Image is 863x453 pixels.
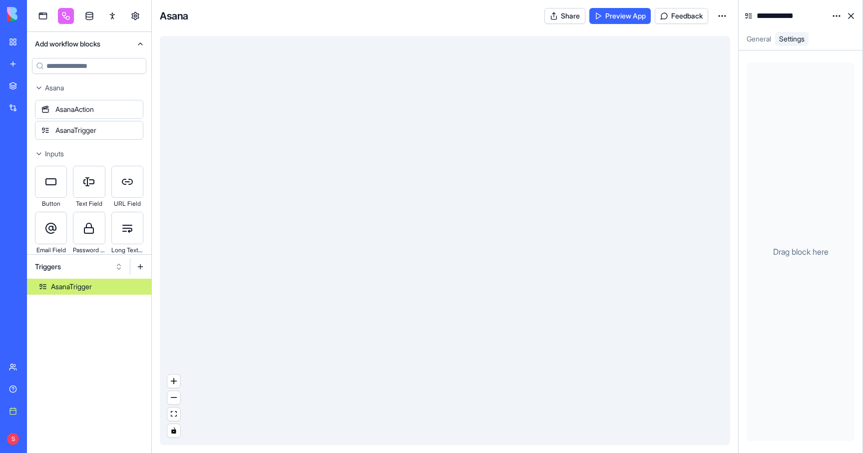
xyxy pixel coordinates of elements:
[35,244,67,256] div: Email Field
[111,198,143,210] div: URL Field
[655,8,708,24] button: Feedback
[27,146,151,162] button: Inputs
[167,424,180,438] button: toggle interactivity
[73,198,105,210] div: Text Field
[160,9,188,23] h4: Asana
[167,408,180,421] button: fit view
[779,34,805,43] span: Settings
[73,244,105,256] div: Password Field
[167,375,180,388] button: zoom in
[544,8,585,24] button: Share
[27,32,151,56] button: Add workflow blocks
[589,8,651,24] a: Preview App
[35,121,143,140] div: AsanaTrigger
[27,279,151,295] a: AsanaTrigger
[35,198,67,210] div: Button
[27,80,151,96] button: Asana
[775,32,809,46] a: Settings
[51,282,92,292] div: AsanaTrigger
[30,259,128,275] button: Triggers
[747,34,771,43] span: General
[747,62,855,441] div: Drag block here
[167,391,180,405] button: zoom out
[743,32,775,46] a: General
[35,100,143,119] div: AsanaAction
[7,433,19,445] span: S
[7,7,69,21] img: logo
[111,244,143,256] div: Long Text Field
